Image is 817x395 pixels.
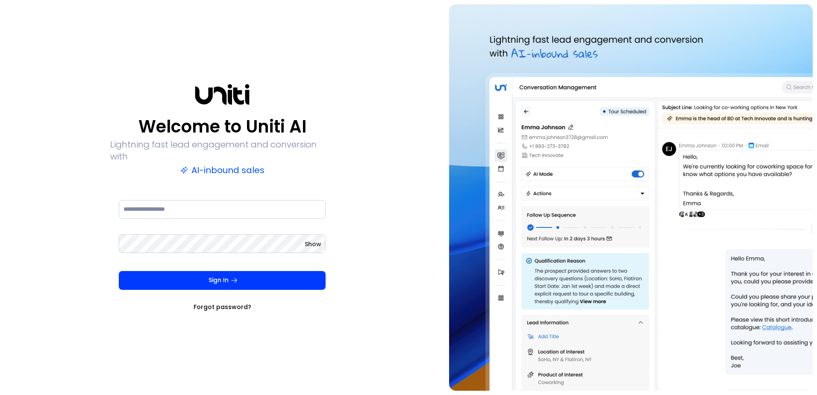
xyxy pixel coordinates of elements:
img: auth-hero.png [449,4,813,391]
a: Forgot password? [194,303,251,311]
p: Lightning fast lead engagement and conversion with [110,139,334,162]
button: Show [305,240,321,248]
p: AI-inbound sales [180,164,264,176]
p: Welcome to Uniti AI [138,116,306,137]
button: Sign In [119,271,326,290]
